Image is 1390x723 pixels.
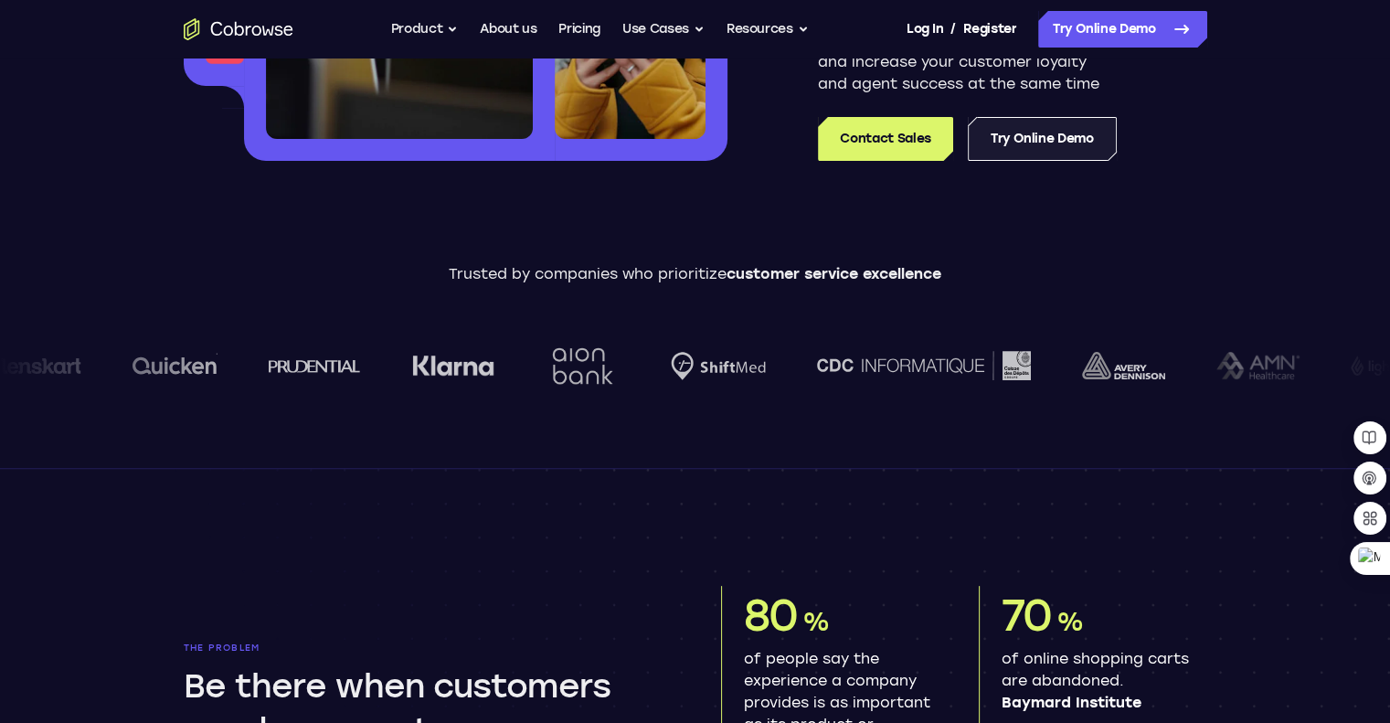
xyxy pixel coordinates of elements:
button: Resources [727,11,809,48]
p: The problem [184,643,670,654]
a: Log In [907,11,943,48]
img: Shiftmed [631,352,727,380]
button: Product [391,11,459,48]
span: 80 [744,589,799,642]
img: avery-dennison [1043,352,1126,379]
a: Pricing [558,11,600,48]
span: / [950,18,956,40]
img: Aion Bank [506,329,580,403]
button: Use Cases [622,11,705,48]
a: Register [963,11,1016,48]
img: prudential [229,358,322,373]
span: 70 [1002,589,1053,642]
a: Try Online Demo [1038,11,1207,48]
a: Try Online Demo [968,117,1117,161]
a: Go to the home page [184,18,293,40]
span: customer service excellence [727,265,941,282]
span: Baymard Institute [1002,692,1193,714]
a: Contact Sales [818,117,952,161]
img: CDC Informatique [778,351,992,379]
span: % [802,606,829,637]
p: Knock down communication barriers and increase your customer loyalty and agent success at the sam... [818,29,1117,95]
p: of online shopping carts are abandoned. [1002,648,1193,714]
span: % [1056,606,1083,637]
img: Klarna [373,355,455,377]
a: About us [480,11,536,48]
